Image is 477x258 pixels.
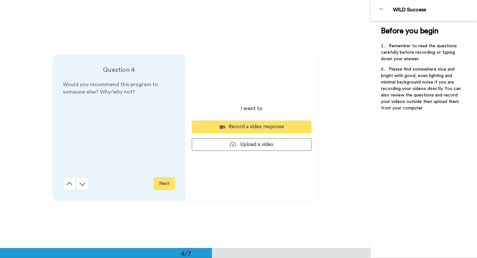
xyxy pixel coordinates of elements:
button: Next [153,177,175,190]
span: Remember to read the questions carefully before recording or typing down your answer. [381,44,458,61]
div: Record a video response [197,123,306,130]
button: Upload a video [192,138,312,151]
div: 4/7 [170,249,202,258]
img: Profile Image [374,3,390,18]
h4: Question 4 [63,65,175,74]
button: Record a video response [192,120,312,133]
span: Before you begin [381,27,438,35]
p: I want to [241,105,263,112]
div: WILD Success [393,7,477,13]
span: Would you recommend this program to someone else? Why/why not? [63,82,159,95]
span: Please find somewhere nice and bright with good, even lighting and minimal background noise if yo... [381,67,462,110]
